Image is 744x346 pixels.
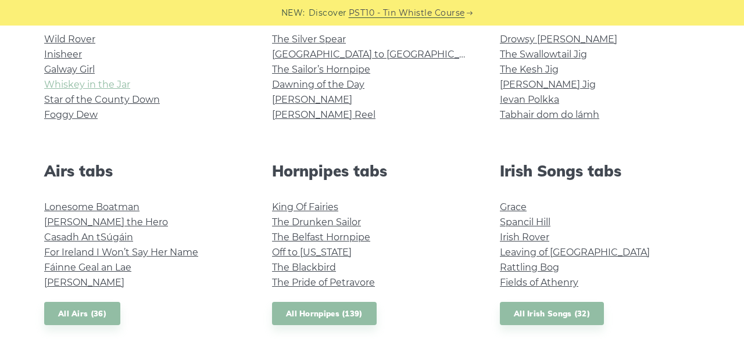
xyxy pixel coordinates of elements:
[44,201,139,212] a: Lonesome Boatman
[500,94,559,105] a: Ievan Polkka
[309,6,347,20] span: Discover
[44,162,244,180] h2: Airs tabs
[281,6,305,20] span: NEW:
[272,162,472,180] h2: Hornpipes tabs
[44,94,160,105] a: Star of the County Down
[272,109,375,120] a: [PERSON_NAME] Reel
[272,277,375,288] a: The Pride of Petravore
[500,34,617,45] a: Drowsy [PERSON_NAME]
[500,302,604,326] a: All Irish Songs (32)
[44,247,198,258] a: For Ireland I Won’t Say Her Name
[44,79,130,90] a: Whiskey in the Jar
[44,262,131,273] a: Fáinne Geal an Lae
[500,201,527,212] a: Grace
[44,49,82,60] a: Inisheer
[272,64,370,75] a: The Sailor’s Hornpipe
[272,49,487,60] a: [GEOGRAPHIC_DATA] to [GEOGRAPHIC_DATA]
[44,34,95,45] a: Wild Rover
[500,232,549,243] a: Irish Rover
[44,232,133,243] a: Casadh An tSúgáin
[44,277,124,288] a: [PERSON_NAME]
[500,64,559,75] a: The Kesh Jig
[500,162,700,180] h2: Irish Songs tabs
[272,201,338,212] a: King Of Fairies
[272,217,361,228] a: The Drunken Sailor
[44,109,98,120] a: Foggy Dew
[44,64,95,75] a: Galway Girl
[272,94,352,105] a: [PERSON_NAME]
[272,34,346,45] a: The Silver Spear
[500,277,578,288] a: Fields of Athenry
[500,109,599,120] a: Tabhair dom do lámh
[349,6,465,20] a: PST10 - Tin Whistle Course
[500,49,587,60] a: The Swallowtail Jig
[272,79,364,90] a: Dawning of the Day
[500,217,550,228] a: Spancil Hill
[44,217,168,228] a: [PERSON_NAME] the Hero
[272,247,352,258] a: Off to [US_STATE]
[500,247,650,258] a: Leaving of [GEOGRAPHIC_DATA]
[500,262,559,273] a: Rattling Bog
[272,262,336,273] a: The Blackbird
[272,232,370,243] a: The Belfast Hornpipe
[44,302,120,326] a: All Airs (36)
[500,79,596,90] a: [PERSON_NAME] Jig
[272,302,377,326] a: All Hornpipes (139)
